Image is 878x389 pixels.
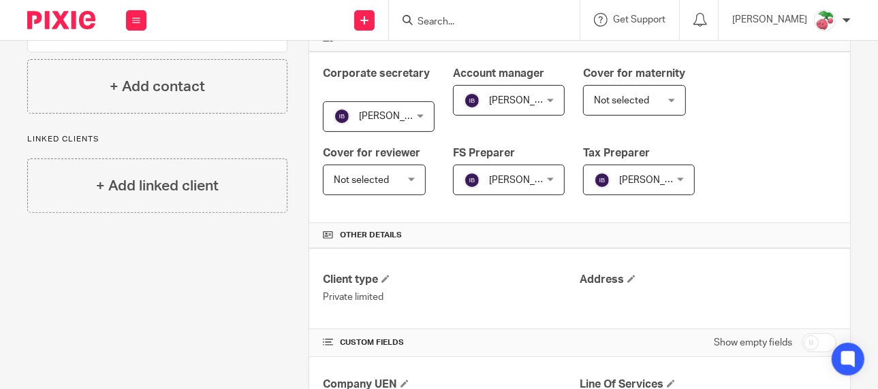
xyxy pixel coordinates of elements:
span: [PERSON_NAME] [489,175,564,185]
span: Cover for reviewer [323,148,420,158]
h4: Address [580,273,836,287]
h4: Client type [323,273,580,287]
img: svg%3E [334,108,350,124]
img: svg%3E [464,172,480,188]
span: Tax Preparer [583,148,650,158]
h4: + Add linked client [96,175,219,197]
input: Search [416,16,539,29]
img: Cherubi-Pokemon-PNG-Isolated-HD.png [814,10,836,31]
span: [PERSON_NAME] [619,175,694,185]
span: Not selected [334,175,389,185]
span: [PERSON_NAME] [359,112,434,121]
span: Get Support [613,15,665,24]
label: Show empty fields [714,336,792,350]
span: Other details [340,230,402,241]
span: Cover for maternity [583,68,685,79]
img: Pixie [27,11,95,29]
span: Account manager [453,68,544,79]
h4: + Add contact [110,76,205,97]
span: Corporate secretary [323,68,430,79]
span: FS Preparer [453,148,515,158]
span: Not selected [594,96,649,105]
img: svg%3E [464,92,480,109]
img: svg%3E [594,172,610,188]
p: [PERSON_NAME] [732,13,807,27]
h4: CUSTOM FIELDS [323,337,580,348]
p: Private limited [323,290,580,304]
span: [PERSON_NAME] [489,96,564,105]
p: Linked clients [27,134,287,145]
